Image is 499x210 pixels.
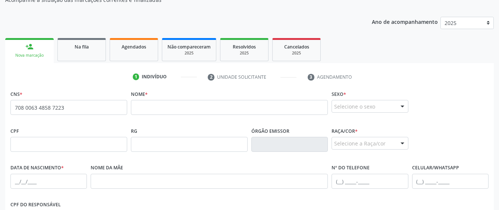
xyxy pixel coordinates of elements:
div: 1 [133,73,139,80]
div: 2025 [278,50,315,56]
div: Indivíduo [142,73,167,80]
div: 2025 [226,50,263,56]
label: Celular/WhatsApp [412,162,459,174]
label: Órgão emissor [251,125,289,137]
label: Nome [131,88,148,100]
span: Selecione a Raça/cor [334,140,386,147]
span: Não compareceram [167,44,211,50]
div: person_add [25,43,34,51]
label: Nº do Telefone [332,162,370,174]
input: (__) _____-_____ [332,174,408,189]
label: Sexo [332,88,346,100]
input: (__) _____-_____ [412,174,489,189]
span: Resolvidos [233,44,256,50]
label: Raça/cor [332,125,358,137]
label: RG [131,125,137,137]
span: Na fila [75,44,89,50]
p: Ano de acompanhamento [372,17,438,26]
div: 2025 [167,50,211,56]
span: Cancelados [284,44,309,50]
span: none [91,102,124,110]
label: Data de nascimento [10,162,64,174]
label: Nome da mãe [91,162,123,174]
label: CPF [10,125,19,137]
label: CNS [10,88,22,100]
div: Nova marcação [10,53,48,58]
span: Agendados [122,44,146,50]
span: Selecione o sexo [334,103,375,110]
input: __/__/____ [10,174,87,189]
